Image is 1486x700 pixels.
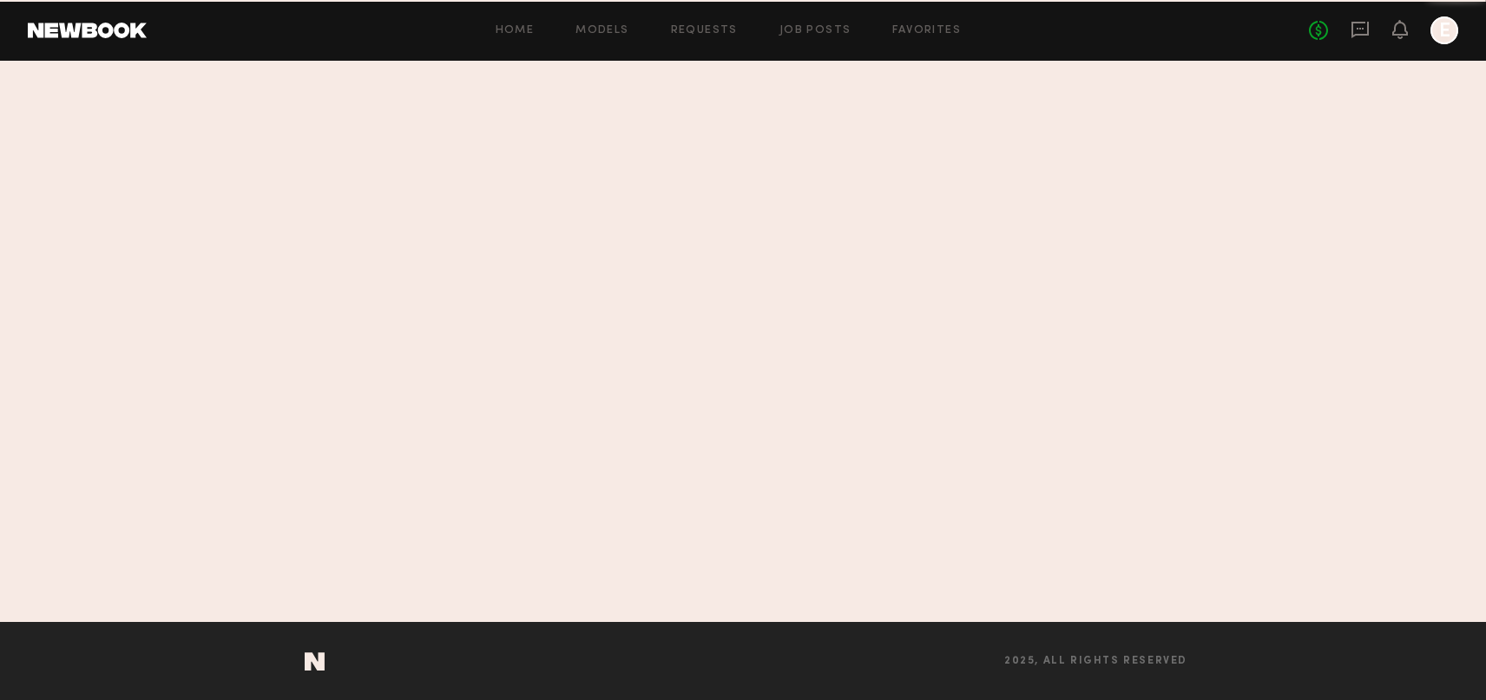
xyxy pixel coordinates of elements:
[671,25,738,36] a: Requests
[496,25,535,36] a: Home
[779,25,851,36] a: Job Posts
[575,25,628,36] a: Models
[1430,16,1458,44] a: E
[892,25,961,36] a: Favorites
[1004,656,1187,667] span: 2025, all rights reserved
